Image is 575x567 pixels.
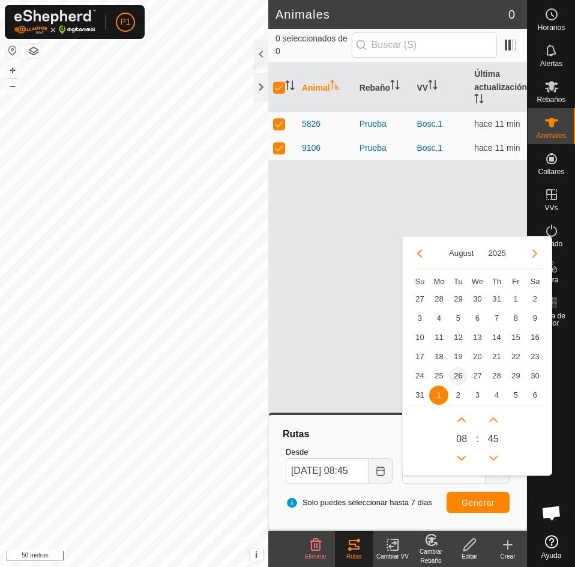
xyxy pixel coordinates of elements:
[462,553,477,560] font: Editar
[5,63,20,77] button: +
[537,96,565,104] font: Rebaños
[250,548,263,562] button: i
[525,366,544,386] span: 30
[468,347,487,366] td: 20
[468,386,487,405] span: 3
[448,386,468,405] td: 2
[410,366,429,386] td: 24
[285,82,295,92] p-sorticon: Activar para ordenar
[433,277,444,286] span: Mo
[472,277,483,286] span: We
[5,79,20,93] button: –
[474,143,520,153] font: hace 11 min
[474,119,520,129] span: 1 de septiembre de 2025, 8:33
[506,366,525,386] span: 29
[14,10,96,34] img: Logotipo de Gallagher
[506,290,525,309] span: 1
[410,386,429,405] td: 31
[454,277,463,286] span: Tu
[429,366,448,386] td: 25
[429,386,448,405] span: 1
[417,143,442,153] a: Bosc.1
[468,290,487,309] td: 30
[462,434,467,444] font: 8
[410,309,429,328] td: 3
[5,43,20,58] button: Restablecer mapa
[275,8,330,21] font: Animales
[468,366,487,386] td: 27
[410,244,429,263] button: Previous Month
[155,551,196,562] a: Contáctanos
[415,277,425,286] span: Su
[452,410,471,429] p-button: Próxima hora
[302,143,321,153] font: 9106
[506,347,525,366] td: 22
[487,366,506,386] td: 28
[476,434,478,444] font: :
[429,309,448,328] td: 4
[483,246,511,260] button: Choose Year
[525,328,544,347] td: 16
[468,328,487,347] td: 13
[506,328,525,347] span: 15
[72,551,141,562] a: Política de Privacidad
[512,277,519,286] span: Fr
[10,79,16,92] font: –
[429,290,448,309] td: 28
[525,386,544,405] td: 6
[538,23,565,32] font: Horarios
[429,347,448,366] td: 18
[330,82,340,91] p-sorticon: Activar para ordenar
[360,83,390,92] font: Rebaño
[525,347,544,366] td: 23
[488,434,499,444] font: 45
[487,290,506,309] span: 31
[448,309,468,328] td: 5
[534,495,570,531] a: Chat abierto
[525,309,544,328] span: 9
[417,119,442,129] a: Bosc.1
[525,290,544,309] span: 2
[541,551,562,560] font: Ayuda
[410,290,429,309] td: 27
[448,366,468,386] td: 26
[506,309,525,328] td: 8
[540,59,562,68] font: Alertas
[487,328,506,347] td: 14
[286,447,309,456] font: Desde
[492,277,501,286] span: Th
[508,8,515,21] font: 0
[474,69,527,92] font: Última actualización
[474,119,520,129] font: hace 11 min
[120,17,130,26] font: P1
[538,168,564,176] font: Collares
[448,347,468,366] span: 19
[448,290,468,309] td: 29
[544,276,558,284] font: Infra
[305,553,327,560] font: Eliminar
[410,347,429,366] td: 17
[537,132,566,140] font: Animales
[468,309,487,328] td: 6
[275,34,348,56] font: 0 seleccionados de 0
[155,553,196,561] font: Contáctanos
[484,449,503,468] p-button: Minuto anterior
[487,347,506,366] td: 21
